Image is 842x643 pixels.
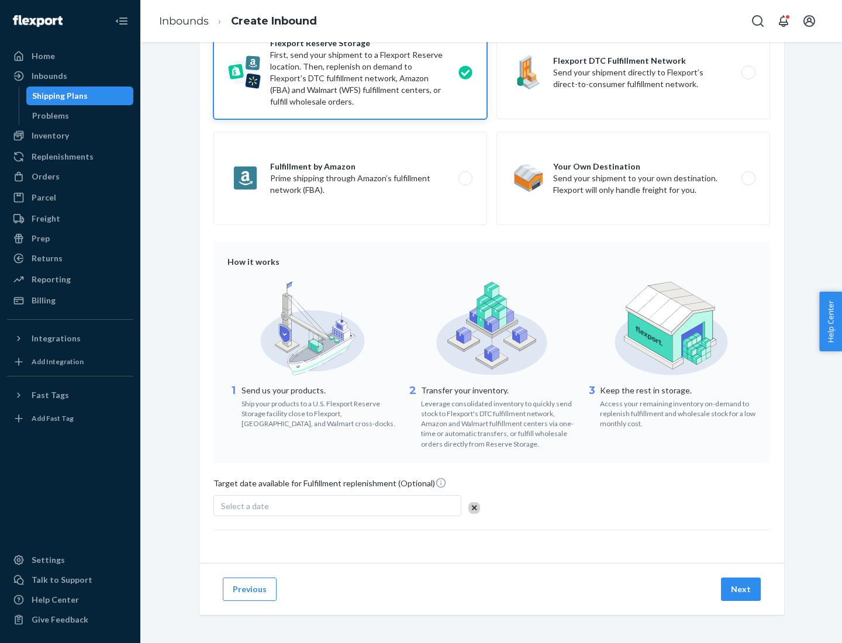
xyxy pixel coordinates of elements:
[7,571,133,589] a: Talk to Support
[7,126,133,145] a: Inventory
[32,333,81,344] div: Integrations
[772,9,795,33] button: Open notifications
[746,9,769,33] button: Open Search Box
[7,270,133,289] a: Reporting
[586,383,598,428] div: 3
[7,229,133,248] a: Prep
[7,409,133,428] a: Add Fast Tag
[150,4,326,39] ol: breadcrumbs
[32,389,69,401] div: Fast Tags
[798,9,821,33] button: Open account menu
[7,147,133,166] a: Replenishments
[7,352,133,371] a: Add Integration
[221,501,269,511] span: Select a date
[32,213,60,224] div: Freight
[7,329,133,348] button: Integrations
[26,87,134,105] a: Shipping Plans
[32,413,74,423] div: Add Fast Tag
[32,90,88,102] div: Shipping Plans
[227,256,756,268] div: How it works
[159,15,209,27] a: Inbounds
[7,188,133,207] a: Parcel
[32,130,69,141] div: Inventory
[26,106,134,125] a: Problems
[32,357,84,367] div: Add Integration
[13,15,63,27] img: Flexport logo
[7,590,133,609] a: Help Center
[32,574,92,586] div: Talk to Support
[110,9,133,33] button: Close Navigation
[231,15,317,27] a: Create Inbound
[721,578,761,601] button: Next
[241,385,398,396] p: Send us your products.
[32,614,88,625] div: Give Feedback
[7,209,133,228] a: Freight
[7,249,133,268] a: Returns
[819,292,842,351] button: Help Center
[407,383,419,449] div: 2
[32,233,50,244] div: Prep
[32,295,56,306] div: Billing
[421,396,577,449] div: Leverage consolidated inventory to quickly send stock to Flexport's DTC fulfillment network, Amaz...
[7,551,133,569] a: Settings
[227,383,239,428] div: 1
[32,192,56,203] div: Parcel
[7,47,133,65] a: Home
[32,274,71,285] div: Reporting
[7,167,133,186] a: Orders
[32,70,67,82] div: Inbounds
[223,578,277,601] button: Previous
[600,396,756,428] div: Access your remaining inventory on-demand to replenish fulfillment and wholesale stock for a low ...
[241,396,398,428] div: Ship your products to a U.S. Flexport Reserve Storage facility close to Flexport, [GEOGRAPHIC_DAT...
[600,385,756,396] p: Keep the rest in storage.
[7,67,133,85] a: Inbounds
[32,594,79,606] div: Help Center
[32,171,60,182] div: Orders
[32,110,69,122] div: Problems
[7,386,133,405] button: Fast Tags
[32,554,65,566] div: Settings
[213,477,447,494] span: Target date available for Fulfillment replenishment (Optional)
[32,253,63,264] div: Returns
[7,291,133,310] a: Billing
[32,151,94,163] div: Replenishments
[7,610,133,629] button: Give Feedback
[32,50,55,62] div: Home
[421,385,577,396] p: Transfer your inventory.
